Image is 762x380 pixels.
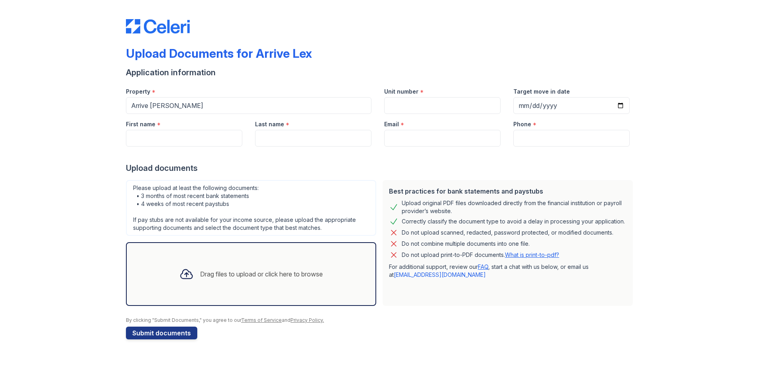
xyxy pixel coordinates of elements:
[200,269,323,279] div: Drag files to upload or click here to browse
[402,199,626,215] div: Upload original PDF files downloaded directly from the financial institution or payroll provider’...
[402,228,613,237] div: Do not upload scanned, redacted, password protected, or modified documents.
[126,120,155,128] label: First name
[513,120,531,128] label: Phone
[384,120,399,128] label: Email
[126,46,312,61] div: Upload Documents for Arrive Lex
[126,163,636,174] div: Upload documents
[126,327,197,339] button: Submit documents
[394,271,486,278] a: [EMAIL_ADDRESS][DOMAIN_NAME]
[389,263,626,279] p: For additional support, review our , start a chat with us below, or email us at
[126,67,636,78] div: Application information
[505,251,559,258] a: What is print-to-pdf?
[384,88,418,96] label: Unit number
[126,88,150,96] label: Property
[241,317,282,323] a: Terms of Service
[513,88,570,96] label: Target move in date
[402,217,625,226] div: Correctly classify the document type to avoid a delay in processing your application.
[402,251,559,259] p: Do not upload print-to-PDF documents.
[126,317,636,323] div: By clicking "Submit Documents," you agree to our and
[389,186,626,196] div: Best practices for bank statements and paystubs
[291,317,324,323] a: Privacy Policy.
[126,19,190,33] img: CE_Logo_Blue-a8612792a0a2168367f1c8372b55b34899dd931a85d93a1a3d3e32e68fde9ad4.png
[402,239,530,249] div: Do not combine multiple documents into one file.
[255,120,284,128] label: Last name
[126,180,376,236] div: Please upload at least the following documents: • 3 months of most recent bank statements • 4 wee...
[478,263,488,270] a: FAQ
